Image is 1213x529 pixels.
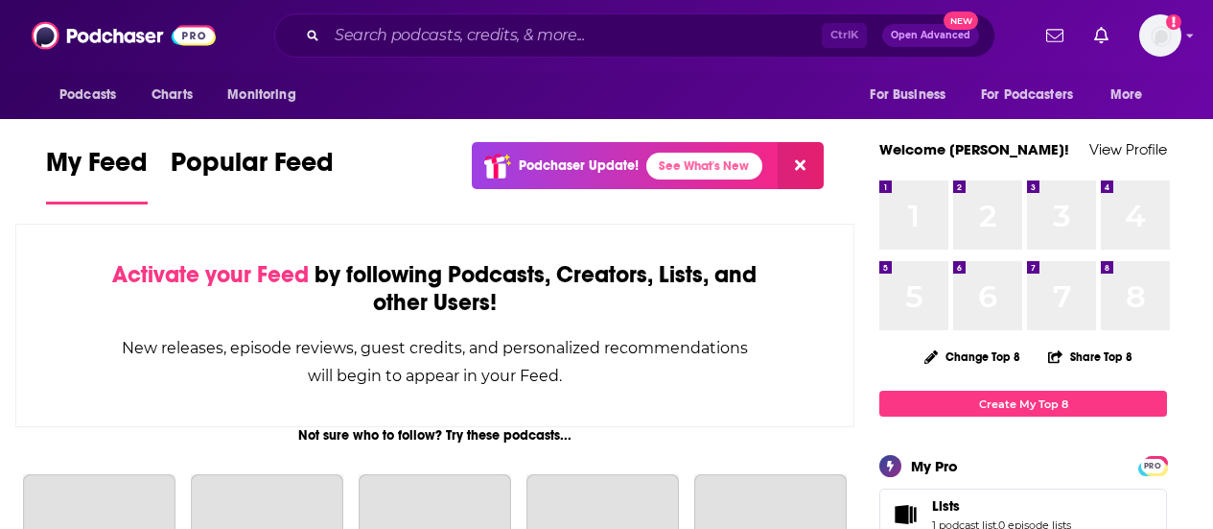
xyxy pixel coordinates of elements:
[1089,140,1167,158] a: View Profile
[932,497,960,515] span: Lists
[1166,14,1181,30] svg: Add a profile image
[139,77,204,113] a: Charts
[1139,14,1181,57] img: User Profile
[1139,14,1181,57] span: Logged in as mdekoning
[112,334,758,390] div: New releases, episode reviews, guest credits, and personalized recommendations will begin to appe...
[112,260,309,289] span: Activate your Feed
[214,77,320,113] button: open menu
[1038,19,1071,52] a: Show notifications dropdown
[171,146,334,204] a: Popular Feed
[519,157,639,174] p: Podchaser Update!
[911,457,958,475] div: My Pro
[646,153,762,180] a: See What's New
[1139,14,1181,57] button: Show profile menu
[1141,458,1164,472] a: PRO
[46,77,141,113] button: open menu
[968,77,1101,113] button: open menu
[822,23,867,48] span: Ctrl K
[879,140,1069,158] a: Welcome [PERSON_NAME]!
[932,497,1071,515] a: Lists
[1097,77,1167,113] button: open menu
[152,82,193,108] span: Charts
[856,77,969,113] button: open menu
[46,146,148,190] span: My Feed
[981,82,1073,108] span: For Podcasters
[15,427,854,444] div: Not sure who to follow? Try these podcasts...
[886,501,924,528] a: Lists
[913,345,1032,369] button: Change Top 8
[882,24,979,47] button: Open AdvancedNew
[112,261,758,317] div: by following Podcasts, Creators, Lists, and other Users!
[171,146,334,190] span: Popular Feed
[891,31,970,40] span: Open Advanced
[870,82,945,108] span: For Business
[32,17,216,54] img: Podchaser - Follow, Share and Rate Podcasts
[1086,19,1116,52] a: Show notifications dropdown
[1110,82,1143,108] span: More
[1141,459,1164,473] span: PRO
[227,82,295,108] span: Monitoring
[327,20,822,51] input: Search podcasts, credits, & more...
[944,12,978,30] span: New
[274,13,995,58] div: Search podcasts, credits, & more...
[879,391,1167,417] a: Create My Top 8
[59,82,116,108] span: Podcasts
[46,146,148,204] a: My Feed
[1047,338,1133,375] button: Share Top 8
